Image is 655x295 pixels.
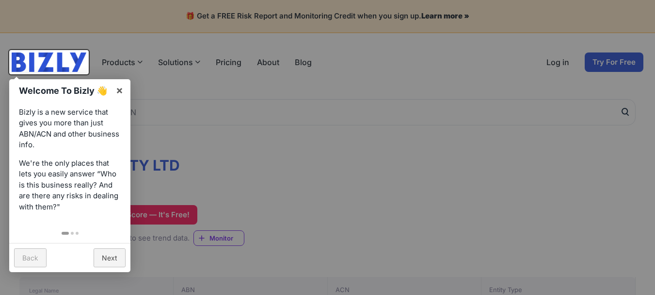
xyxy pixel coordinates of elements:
[19,84,111,97] h1: Welcome To Bizly 👋
[94,248,126,267] a: Next
[19,107,121,151] p: Bizly is a new service that gives you more than just ABN/ACN and other business info.
[14,248,47,267] a: Back
[109,79,130,101] a: ×
[19,158,121,213] p: We're the only places that lets you easily answer “Who is this business really? And are there any...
